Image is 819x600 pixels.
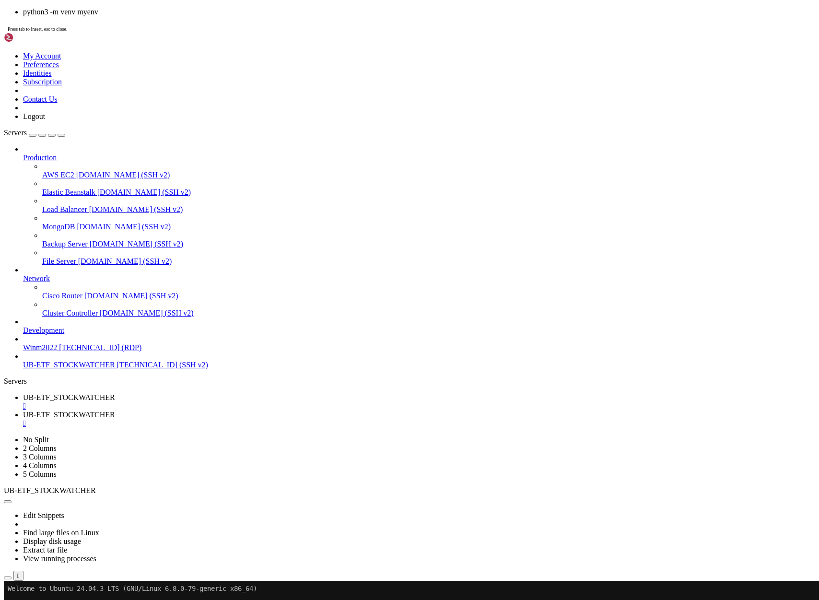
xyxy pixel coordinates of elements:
a: Production [23,153,815,162]
div: Servers [4,377,815,386]
span: UB-ETF_STOCKWATCHER [23,393,115,401]
a: Load Balancer [DOMAIN_NAME] (SSH v2) [42,205,815,214]
span: [DOMAIN_NAME] (SSH v2) [90,240,184,248]
x-row: * Strictly confined Kubernetes makes edge and IoT secure. Learn how MicroK8s [4,140,694,148]
x-row: System load: 0.0 [4,68,694,76]
span: Cisco Router [42,292,82,300]
x-row: : $ cd aistock [4,251,694,259]
x-row: Enable ESM Apps to receive additional future security updates. [4,211,694,219]
a: Logout [23,112,45,120]
li: Cluster Controller [DOMAIN_NAME] (SSH v2) [42,300,815,318]
span: [DOMAIN_NAME] (SSH v2) [77,223,171,231]
span: [DOMAIN_NAME] (SSH v2) [78,257,172,265]
span: UB-ETF_STOCKWATCHER [4,486,96,494]
a: 2 Columns [23,444,57,452]
x-row: * Support: [URL][DOMAIN_NAME] [4,36,694,44]
a: Elastic Beanstalk [DOMAIN_NAME] (SSH v2) [42,188,815,197]
li: Elastic Beanstalk [DOMAIN_NAME] (SSH v2) [42,179,815,197]
span: Press tab to insert, esc to close. [8,26,67,32]
li: UB-ETF_STOCKWATCHER [TECHNICAL_ID] (SSH v2) [23,352,815,369]
x-row: IPv6 address for ens3: [TECHNICAL_ID] [4,123,694,131]
span: ubuntu@vps-d35ccc65 [4,259,77,267]
x-row: Memory usage: 24% [4,83,694,92]
x-row: Welcome to Ubuntu 24.04.3 LTS (GNU/Linux 6.8.0-79-generic x86_64) [4,4,694,12]
x-row: * Documentation: [URL][DOMAIN_NAME] [4,20,694,28]
a: Network [23,274,815,283]
a: Servers [4,129,65,137]
span: Elastic Beanstalk [42,188,95,196]
span: Cluster Controller [42,309,98,317]
x-row: just raised the bar for easy, resilient and secure K8s cluster deployment. [4,147,694,155]
x-row: Expanded Security Maintenance for Applications is not enabled. [4,179,694,188]
span: AWS EC2 [42,171,74,179]
li: Backup Server [DOMAIN_NAME] (SSH v2) [42,231,815,248]
a: 5 Columns [23,470,57,478]
x-row: System information as of [DATE] [4,52,694,60]
span: Development [23,326,64,334]
a: Preferences [23,60,59,69]
a: Development [23,326,815,335]
a: AWS EC2 [DOMAIN_NAME] (SSH v2) [42,171,815,179]
li: Development [23,318,815,335]
a:  [23,402,815,411]
span: Network [23,274,50,282]
x-row: IPv4 address for ens3: [TECHNICAL_ID] [4,116,694,124]
span: Backup Server [42,240,88,248]
a: Extract tar file [23,546,67,554]
span: ~/aistock [81,259,115,267]
a: Contact Us [23,95,58,103]
x-row: * Management: [URL][DOMAIN_NAME] [4,28,694,36]
x-row: See [URL][DOMAIN_NAME] or run: sudo pro status [4,219,694,227]
span: ~ [81,251,84,259]
x-row: Usage of /: 20.9% of 76.45GB [4,76,694,84]
button:  [13,571,23,581]
x-row: Last login: [DATE] from [TECHNICAL_ID] [4,243,694,251]
a: 3 Columns [23,453,57,461]
span: [TECHNICAL_ID] (SSH v2) [117,361,208,369]
div: (23, 31) [97,251,101,259]
a: UB-ETF_STOCKWATCHER [23,411,815,428]
a: Subscription [23,78,62,86]
span: UB-ETF_STOCKWATCHER [23,411,115,419]
span: [DOMAIN_NAME] (SSH v2) [76,171,170,179]
span: [DOMAIN_NAME] (SSH v2) [100,309,194,317]
a: 4 Columns [23,461,57,470]
a: Cisco Router [DOMAIN_NAME] (SSH v2) [42,292,815,300]
a: View running processes [23,554,96,563]
a:  [23,419,815,428]
span: Load Balancer [42,205,87,213]
a: File Server [DOMAIN_NAME] (SSH v2) [42,257,815,266]
a: UB-ETF_STOCKWATCHER [23,393,815,411]
li: Cisco Router [DOMAIN_NAME] (SSH v2) [42,283,815,300]
a: Backup Server [DOMAIN_NAME] (SSH v2) [42,240,815,248]
a: My Account [23,52,61,60]
x-row: Users logged in: 0 [4,107,694,116]
span: UB-ETF_STOCKWATCHER [23,361,115,369]
div: (38, 32) [157,259,161,267]
x-row: 0 updates can be applied immediately. [4,195,694,203]
x-row: : $ [4,251,694,259]
a: UB-ETF_STOCKWATCHER [TECHNICAL_ID] (SSH v2) [23,361,815,369]
span: [DOMAIN_NAME] (SSH v2) [97,188,191,196]
li: File Server [DOMAIN_NAME] (SSH v2) [42,248,815,266]
x-row: : $ python3 [4,259,694,267]
span: ubuntu@vps-d35ccc65 [4,251,77,259]
span: MongoDB [42,223,75,231]
x-row: Swap usage: 0% [4,92,694,100]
